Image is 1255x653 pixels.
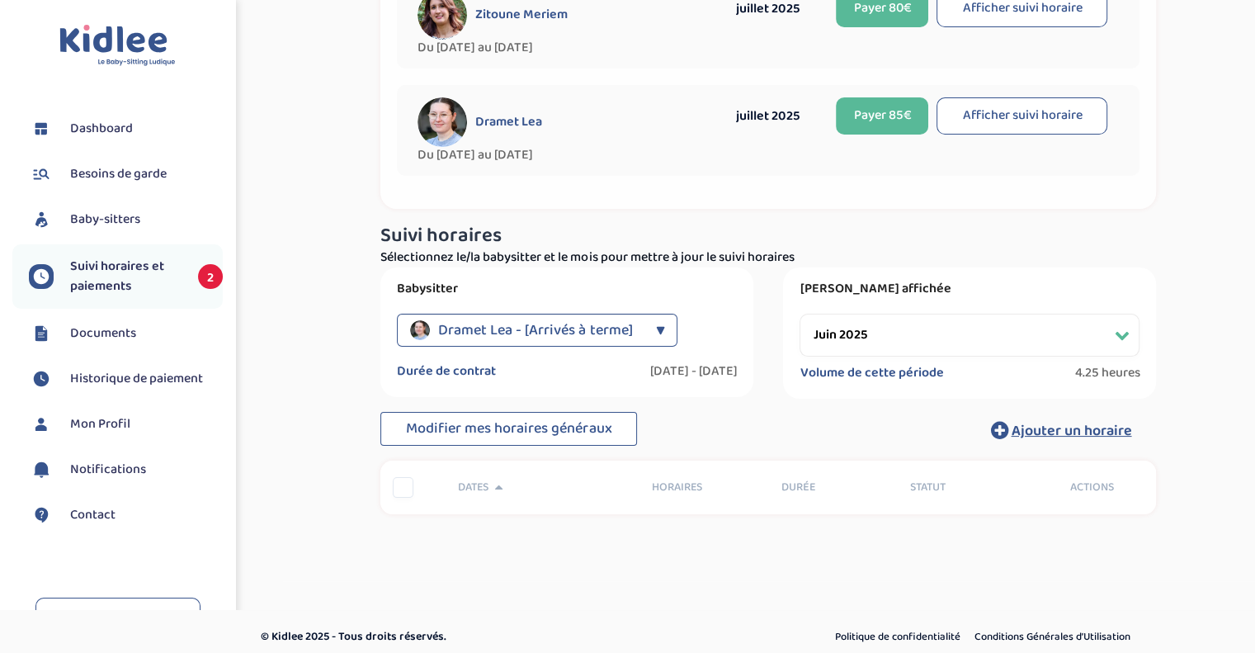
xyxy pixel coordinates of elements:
span: Historique de paiement [70,369,203,389]
span: Ajouter un horaire [1011,419,1131,442]
span: Modifier mes horaires généraux [406,417,611,440]
img: besoin.svg [29,162,54,187]
label: [PERSON_NAME] affichée [800,281,1139,297]
div: ▼ [655,314,664,347]
button: Afficher suivi horaire [937,97,1107,135]
img: avatar [418,97,467,147]
div: Durée [768,479,898,496]
label: Babysitter [397,281,737,297]
span: Notifications [70,460,146,480]
span: 2 [198,264,223,289]
span: Zitoune Meriem [475,7,568,23]
div: Dates [446,479,639,496]
label: Durée de contrat [397,363,496,380]
span: Suivi horaires et paiements [70,257,182,296]
label: Volume de cette période [800,365,943,381]
a: Se déconnecter [35,598,201,641]
span: Contact [70,505,116,525]
span: Du [DATE] au [DATE] [418,147,706,163]
img: suivihoraire.svg [29,367,54,391]
a: Suivi horaires et paiements 2 [29,257,223,296]
img: contact.svg [29,503,54,528]
span: Dashboard [70,119,133,139]
a: Historique de paiement [29,367,223,391]
span: Besoins de garde [70,164,167,184]
span: Baby-sitters [70,210,140,229]
span: Documents [70,324,136,343]
a: Politique de confidentialité [829,627,966,648]
a: Besoins de garde [29,162,223,187]
img: notification.svg [29,457,54,482]
a: Contact [29,503,223,528]
span: Horaires [652,479,757,496]
a: Documents [29,321,223,346]
button: Modifier mes horaires généraux [380,412,637,447]
div: Statut [898,479,1027,496]
div: Actions [1027,479,1157,496]
a: Notifications [29,457,223,482]
img: avatar_dramet-lea_2025_06_10_15_29_16.png [410,320,430,340]
label: [DATE] - [DATE] [649,363,737,380]
img: suivihoraire.svg [29,264,54,289]
span: Dramet Lea [475,114,542,130]
h3: Suivi horaires [380,225,1156,247]
span: Du [DATE] au [DATE] [418,40,706,56]
p: © Kidlee 2025 - Tous droits réservés. [261,628,698,646]
a: Conditions Générales d’Utilisation [969,627,1136,648]
button: Ajouter un horaire [965,412,1156,448]
img: dashboard.svg [29,116,54,141]
a: Dashboard [29,116,223,141]
a: Mon Profil [29,412,223,437]
div: juillet 2025 [706,106,828,126]
a: Baby-sitters [29,207,223,232]
button: Payer 85€ [836,97,928,135]
span: Mon Profil [70,414,130,434]
span: Dramet Lea - [Arrivés à terme] [438,314,632,347]
span: 4.25 heures [1074,365,1139,381]
img: logo.svg [59,25,176,67]
img: babysitters.svg [29,207,54,232]
p: Sélectionnez le/la babysitter et le mois pour mettre à jour le suivi horaires [380,248,1156,267]
img: documents.svg [29,321,54,346]
img: profil.svg [29,412,54,437]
